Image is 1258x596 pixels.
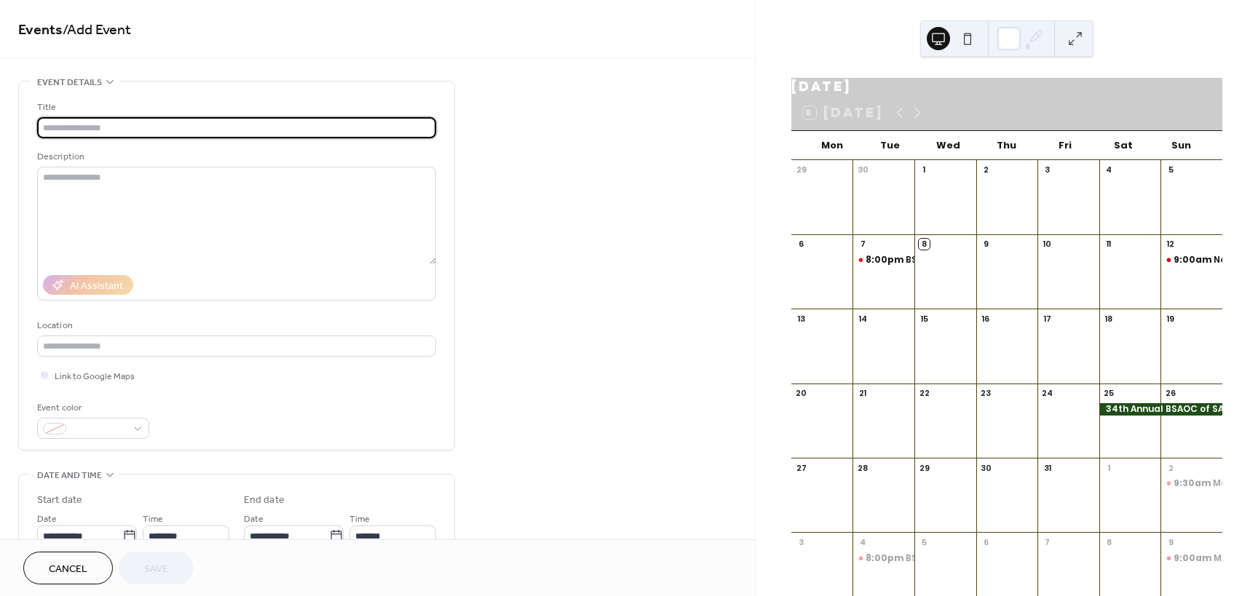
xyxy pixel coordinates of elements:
[906,552,1003,565] div: BSAOC Club Meeting
[857,313,868,324] div: 14
[857,462,868,473] div: 28
[919,536,930,547] div: 5
[244,493,285,508] div: End date
[63,16,131,44] span: / Add Event
[852,254,914,266] div: BSAOC Club Meeting
[866,254,906,266] span: 8:00pm
[981,388,992,399] div: 23
[143,512,163,527] span: Time
[55,369,135,384] span: Link to Google Maps
[1042,313,1053,324] div: 17
[1094,131,1152,160] div: Sat
[37,75,102,90] span: Event details
[981,164,992,175] div: 2
[1042,536,1053,547] div: 7
[37,149,433,164] div: Description
[1042,239,1053,250] div: 10
[1165,239,1176,250] div: 12
[37,400,146,416] div: Event color
[1165,388,1176,399] div: 26
[37,100,433,115] div: Title
[1165,536,1176,547] div: 9
[244,512,264,527] span: Date
[857,388,868,399] div: 21
[1042,388,1053,399] div: 24
[1160,477,1222,490] div: Macclesfield Show and Shine
[981,536,992,547] div: 6
[1174,552,1214,565] span: 9:00am
[796,388,807,399] div: 20
[18,16,63,44] a: Events
[1104,388,1115,399] div: 25
[919,239,930,250] div: 8
[23,552,113,584] button: Cancel
[1165,462,1176,473] div: 2
[978,131,1036,160] div: Thu
[852,552,914,565] div: BSAOC Club Meeting
[906,254,1003,266] div: BSAOC Club Meeting
[1165,164,1176,175] div: 5
[866,552,906,565] span: 8:00pm
[796,239,807,250] div: 6
[1104,462,1115,473] div: 1
[796,462,807,473] div: 27
[791,78,1222,95] div: [DATE]
[49,562,87,577] span: Cancel
[857,536,868,547] div: 4
[803,131,861,160] div: Mon
[981,313,992,324] div: 16
[1099,403,1222,416] div: 34th Annual BSAOC of SA Rally
[796,313,807,324] div: 13
[919,131,978,160] div: Wed
[919,462,930,473] div: 29
[349,512,370,527] span: Time
[37,493,82,508] div: Start date
[796,164,807,175] div: 29
[919,313,930,324] div: 15
[1042,462,1053,473] div: 31
[1042,164,1053,175] div: 3
[1104,536,1115,547] div: 8
[1104,164,1115,175] div: 4
[1165,313,1176,324] div: 19
[1104,239,1115,250] div: 11
[919,388,930,399] div: 22
[981,462,992,473] div: 30
[919,164,930,175] div: 1
[1152,131,1211,160] div: Sun
[37,512,57,527] span: Date
[1174,254,1214,266] span: 9:00am
[1104,313,1115,324] div: 18
[981,239,992,250] div: 9
[857,164,868,175] div: 30
[1036,131,1094,160] div: Fri
[857,239,868,250] div: 7
[37,468,102,483] span: Date and time
[1160,552,1222,565] div: Mannum Ride/Paddle Boat Ride
[1174,477,1213,490] span: 9:30am
[861,131,919,160] div: Tue
[37,318,433,333] div: Location
[1160,254,1222,266] div: Northern Club Ride
[796,536,807,547] div: 3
